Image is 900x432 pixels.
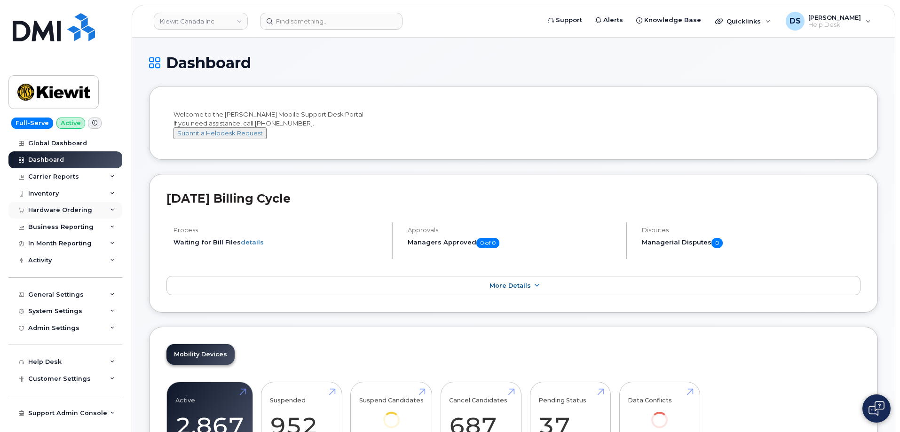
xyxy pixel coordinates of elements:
img: Open chat [868,401,884,416]
h1: Dashboard [149,55,878,71]
span: 0 [711,238,723,248]
h5: Managers Approved [408,238,618,248]
span: More Details [489,282,531,289]
span: 0 of 0 [476,238,499,248]
li: Waiting for Bill Files [174,238,384,247]
a: details [241,238,264,246]
a: Mobility Devices [166,344,235,365]
h2: [DATE] Billing Cycle [166,191,861,205]
h4: Process [174,227,384,234]
div: Welcome to the [PERSON_NAME] Mobile Support Desk Portal If you need assistance, call [PHONE_NUMBER]. [174,110,853,139]
h4: Disputes [642,227,861,234]
a: Submit a Helpdesk Request [174,129,267,137]
button: Submit a Helpdesk Request [174,127,267,139]
h4: Approvals [408,227,618,234]
h5: Managerial Disputes [642,238,861,248]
